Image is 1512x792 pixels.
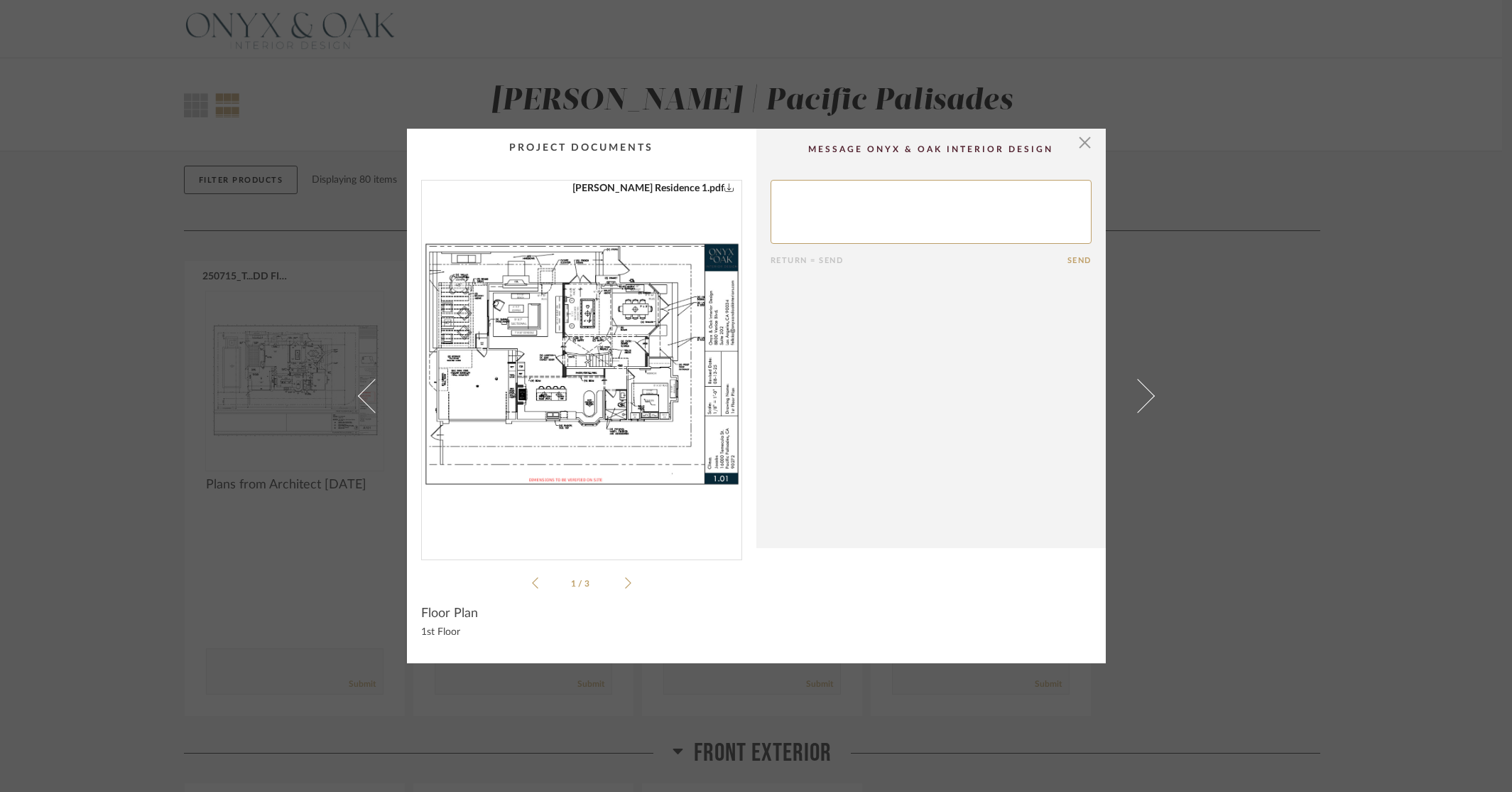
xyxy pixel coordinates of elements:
a: [PERSON_NAME] Residence 1.pdf [572,181,734,196]
span: / [578,579,584,588]
span: 3 [584,579,592,588]
button: Close [1071,129,1099,157]
span: Floor Plan [421,606,478,621]
img: 051bc5b4-90d5-47be-9f04-a50e4e8f6bd8_1000x1000.jpg [422,181,741,548]
div: 1st Floor [421,627,742,638]
button: Send [1067,256,1092,265]
div: 0 [422,181,741,548]
div: Return = Send [771,256,1067,265]
span: 1 [571,579,578,588]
